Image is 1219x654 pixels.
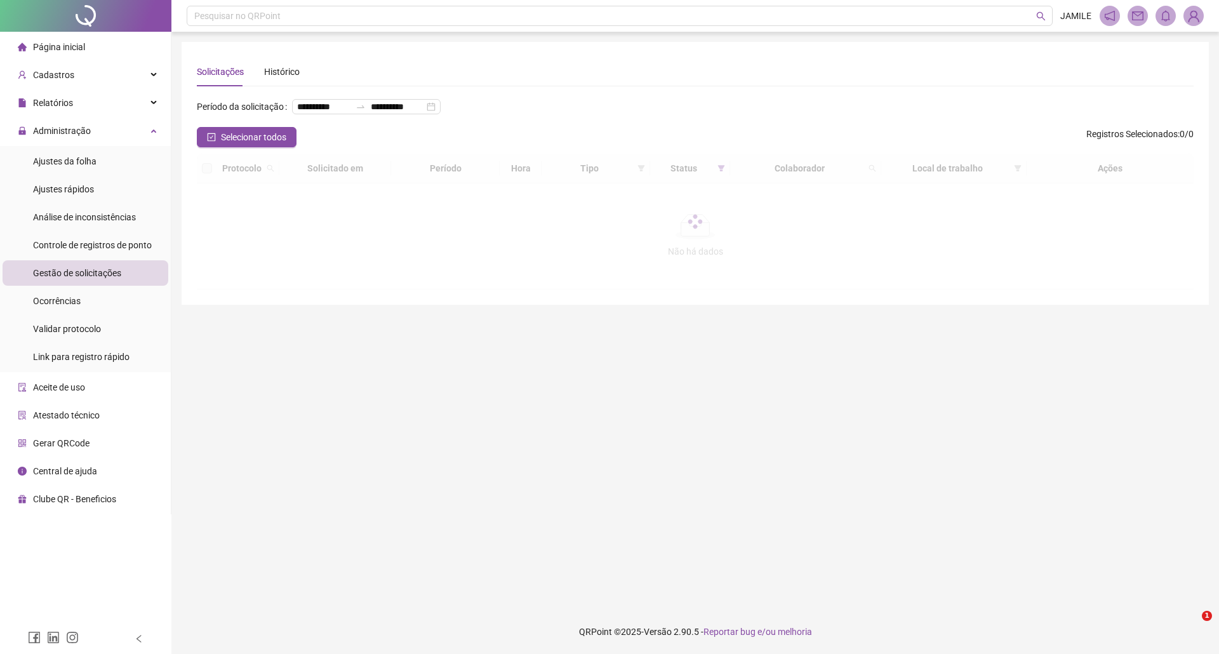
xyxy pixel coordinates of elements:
span: solution [18,411,27,420]
span: Ajustes da folha [33,156,97,166]
span: home [18,43,27,51]
span: Clube QR - Beneficios [33,494,116,504]
span: Reportar bug e/ou melhoria [703,627,812,637]
span: bell [1160,10,1171,22]
div: Histórico [264,65,300,79]
span: Validar protocolo [33,324,101,334]
span: Ajustes rápidos [33,184,94,194]
span: notification [1104,10,1116,22]
span: Link para registro rápido [33,352,130,362]
span: lock [18,126,27,135]
span: instagram [66,631,79,644]
span: Registros Selecionados [1086,129,1178,139]
span: left [135,634,143,643]
div: Solicitações [197,65,244,79]
span: facebook [28,631,41,644]
span: Gerar QRCode [33,438,90,448]
span: Análise de inconsistências [33,212,136,222]
span: audit [18,383,27,392]
span: search [1036,11,1046,21]
span: Atestado técnico [33,410,100,420]
span: Central de ajuda [33,466,97,476]
label: Período da solicitação [197,97,292,117]
span: 1 [1202,611,1212,621]
span: swap-right [356,102,366,112]
img: 90348 [1184,6,1203,25]
span: user-add [18,70,27,79]
iframe: Intercom live chat [1176,611,1206,641]
span: Ocorrências [33,296,81,306]
span: Selecionar todos [221,130,286,144]
span: mail [1132,10,1143,22]
span: linkedin [47,631,60,644]
span: JAMILE [1060,9,1091,23]
span: check-square [207,133,216,142]
button: Selecionar todos [197,127,296,147]
span: Administração [33,126,91,136]
span: Aceite de uso [33,382,85,392]
span: Cadastros [33,70,74,80]
span: gift [18,495,27,504]
span: Controle de registros de ponto [33,240,152,250]
span: Versão [644,627,672,637]
span: info-circle [18,467,27,476]
span: Relatórios [33,98,73,108]
span: file [18,98,27,107]
span: qrcode [18,439,27,448]
span: Página inicial [33,42,85,52]
footer: QRPoint © 2025 - 2.90.5 - [171,610,1219,654]
span: : 0 / 0 [1086,127,1194,147]
span: to [356,102,366,112]
span: Gestão de solicitações [33,268,121,278]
